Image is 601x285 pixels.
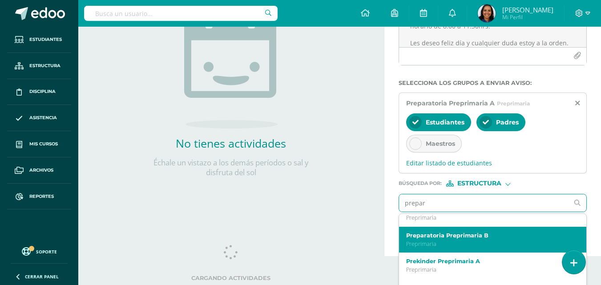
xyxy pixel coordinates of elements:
[446,181,513,187] div: [object Object]
[142,136,320,151] h2: No tienes actividades
[399,194,569,212] input: Ej. Primero primaria
[457,181,501,186] span: Estructura
[497,100,530,107] span: Preprimaria
[406,258,573,265] label: Prekinder Preprimaria A
[406,266,573,273] p: Preprimaria
[496,118,519,126] span: Padres
[7,105,71,131] a: Asistencia
[406,99,495,107] span: Preparatoria Preprimaria A
[36,249,57,255] span: Soporte
[7,27,71,53] a: Estudiantes
[426,140,455,148] span: Maestros
[7,131,71,157] a: Mis cursos
[84,6,278,21] input: Busca un usuario...
[406,214,573,221] p: Preprimaria
[502,13,553,21] span: Mi Perfil
[184,3,278,128] img: no_activities.png
[29,167,53,174] span: Archivos
[29,62,61,69] span: Estructura
[11,245,68,257] a: Soporte
[142,158,320,177] p: Échale un vistazo a los demás períodos o sal y disfruta del sol
[96,275,366,281] label: Cargando actividades
[7,53,71,79] a: Estructura
[7,79,71,105] a: Disciplina
[29,114,57,121] span: Asistencia
[406,232,573,239] label: Preparatoria Preprimaria B
[502,5,553,14] span: [PERSON_NAME]
[399,80,587,86] label: Selecciona los grupos a enviar aviso :
[7,184,71,210] a: Reportes
[29,88,56,95] span: Disciplina
[399,181,442,186] span: Búsqueda por :
[7,157,71,184] a: Archivos
[406,159,579,167] span: Editar listado de estudiantes
[25,273,59,280] span: Cerrar panel
[406,240,573,248] p: Preprimaria
[29,193,54,200] span: Reportes
[29,36,62,43] span: Estudiantes
[426,118,464,126] span: Estudiantes
[29,140,58,148] span: Mis cursos
[478,4,496,22] img: 3b703350f2497ad9bfe111adebf37143.png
